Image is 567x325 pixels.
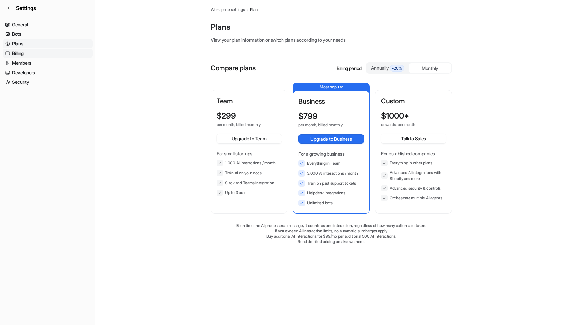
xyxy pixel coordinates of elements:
[211,22,452,32] p: Plans
[211,63,256,73] p: Compare plans
[298,180,364,187] li: Train on past support tickets
[298,150,364,157] p: For a growing business
[381,170,446,182] li: Advanced AI integrations with Shopify and more
[217,190,282,196] li: Up to 3 bots
[217,160,282,166] li: 1,000 AI interactions / month
[211,228,452,234] p: If you exceed AI interaction limits, no automatic surcharges apply.
[217,150,282,157] p: For small startups
[3,68,93,77] a: Developers
[298,239,364,244] a: Read detailed pricing breakdown here.
[3,58,93,68] a: Members
[211,7,245,13] a: Workspace settings
[211,223,452,228] p: Each time the AI processes a message, it counts as one interaction, regardless of how many action...
[381,150,446,157] p: For established companies
[298,112,318,121] p: $ 799
[381,96,446,106] p: Custom
[3,29,93,39] a: Bots
[337,65,362,72] p: Billing period
[293,83,369,91] p: Most popular
[3,39,93,48] a: Plans
[381,122,434,127] p: onwards, per month
[298,160,364,167] li: Everything in Team
[217,134,282,143] button: Upgrade to Team
[298,170,364,177] li: 3,000 AI interactions / month
[298,190,364,196] li: Helpdesk integrations
[298,134,364,144] button: Upgrade to Business
[217,170,282,176] li: Train AI on your docs
[381,134,446,143] button: Talk to Sales
[381,195,446,201] li: Orchestrate multiple AI agents
[298,96,364,106] p: Business
[381,111,409,121] p: $ 1000*
[390,65,404,72] span: -20%
[247,7,248,13] span: /
[3,49,93,58] a: Billing
[409,63,451,73] div: Monthly
[369,64,406,72] div: Annually
[298,200,364,206] li: Unlimited bots
[381,185,446,191] li: Advanced security & controls
[3,20,93,29] a: General
[3,78,93,87] a: Security
[217,122,270,127] p: per month, billed monthly
[298,122,352,128] p: per month, billed monthly
[16,4,36,12] span: Settings
[217,96,282,106] p: Team
[217,180,282,186] li: Slack and Teams integration
[250,7,259,13] a: Plans
[211,36,452,43] p: View your plan information or switch plans according to your needs
[217,111,236,121] p: $ 299
[211,234,452,239] p: Buy additional AI interactions for $99/mo per additional 500 AI interactions.
[381,160,446,166] li: Everything in other plans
